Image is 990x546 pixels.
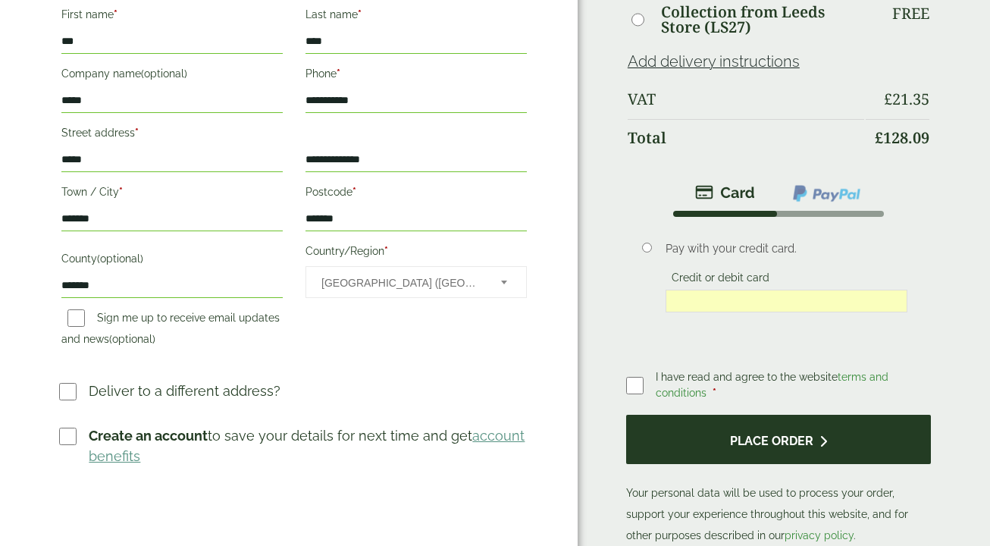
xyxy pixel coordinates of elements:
img: ppcp-gateway.png [791,184,862,203]
strong: Create an account [89,428,208,444]
abbr: required [135,127,139,139]
p: to save your details for next time and get [89,425,528,466]
abbr: required [352,186,356,198]
label: Collection from Leeds Store (LS27) [661,5,864,35]
span: (optional) [141,67,187,80]
span: (optional) [109,333,155,345]
label: Credit or debit card [666,271,775,288]
span: £ [884,89,892,109]
bdi: 21.35 [884,89,929,109]
p: Pay with your credit card. [666,240,907,257]
span: I have read and agree to the website [656,371,888,399]
label: Sign me up to receive email updates and news [61,312,280,350]
abbr: required [119,186,123,198]
iframe: Secure card payment input frame [670,294,903,308]
span: Country/Region [305,266,527,298]
abbr: required [337,67,340,80]
th: Total [628,119,864,156]
abbr: required [358,8,362,20]
abbr: required [114,8,117,20]
label: Country/Region [305,240,527,266]
span: United Kingdom (UK) [321,267,481,299]
th: VAT [628,81,864,118]
input: Sign me up to receive email updates and news(optional) [67,309,85,327]
img: stripe.png [695,184,755,202]
p: Deliver to a different address? [89,381,280,401]
abbr: required [384,245,388,257]
label: Street address [61,122,283,148]
bdi: 128.09 [875,127,929,148]
label: Phone [305,63,527,89]
label: Company name [61,63,283,89]
label: Town / City [61,181,283,207]
label: County [61,248,283,274]
p: Your personal data will be used to process your order, support your experience throughout this we... [626,415,931,546]
abbr: required [713,387,716,399]
button: Place order [626,415,931,464]
label: Postcode [305,181,527,207]
label: First name [61,4,283,30]
a: Add delivery instructions [628,52,800,71]
p: Free [892,5,929,23]
span: £ [875,127,883,148]
label: Last name [305,4,527,30]
span: (optional) [97,253,143,265]
a: privacy policy [785,529,854,541]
